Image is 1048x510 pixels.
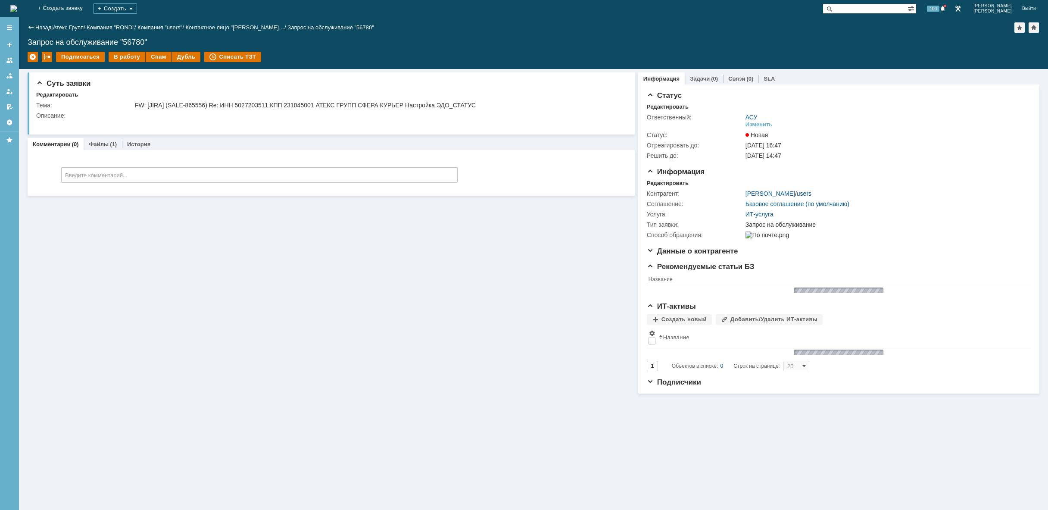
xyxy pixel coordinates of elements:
[746,75,753,82] div: (0)
[647,378,701,386] span: Подписчики
[745,190,795,197] a: [PERSON_NAME]
[137,24,182,31] a: Компания "users"
[973,9,1012,14] span: [PERSON_NAME]
[745,114,758,121] a: АСУ
[647,180,689,187] div: Редактировать
[745,131,768,138] span: Новая
[287,24,374,31] div: Запрос на обслуживание "56780"
[10,5,17,12] img: logo
[53,24,84,31] a: Атекс Групп
[185,24,287,31] div: /
[647,152,744,159] div: Решить до:
[647,103,689,110] div: Редактировать
[51,24,53,30] div: |
[720,361,724,371] div: 0
[137,24,185,31] div: /
[3,38,16,52] a: Создать заявку
[745,152,781,159] span: [DATE] 14:47
[3,100,16,114] a: Мои согласования
[791,286,886,294] img: wJIQAAOwAAAAAAAAAAAA==
[36,91,78,98] div: Редактировать
[110,141,117,147] div: (1)
[53,24,87,31] div: /
[33,141,71,147] a: Комментарии
[690,75,710,82] a: Задачи
[127,141,150,147] a: История
[797,190,811,197] a: users
[647,263,755,271] span: Рекомендуемые статьи БЗ
[647,247,738,255] span: Данные о контрагенте
[745,232,789,238] img: По почте.png
[745,211,774,218] a: ИТ-услуга
[35,24,51,31] a: Назад
[764,75,775,82] a: SLA
[927,6,939,12] span: 100
[3,116,16,129] a: Настройки
[10,5,17,12] a: Перейти на домашнюю страницу
[647,168,705,176] span: Информация
[647,211,744,218] div: Услуга:
[745,121,773,128] div: Изменить
[36,102,133,109] div: Тема:
[643,75,680,82] a: Информация
[28,38,1039,47] div: Запрос на обслуживание "56780"
[745,200,849,207] a: Базовое соглашение (по умолчанию)
[663,334,689,341] div: Название
[185,24,284,31] a: Контактное лицо "[PERSON_NAME]…
[711,75,718,82] div: (0)
[647,232,744,238] div: Способ обращения:
[647,142,744,149] div: Отреагировать до:
[647,275,1026,286] th: Название
[647,131,744,138] div: Статус:
[647,91,682,100] span: Статус
[72,141,79,147] div: (0)
[745,190,811,197] div: /
[647,200,744,207] div: Соглашение:
[953,3,963,14] a: Перейти в интерфейс администратора
[647,114,744,121] div: Ответственный:
[36,112,622,119] div: Описание:
[647,190,744,197] div: Контрагент:
[647,221,744,228] div: Тип заявки:
[87,24,134,31] a: Компания "ROND"
[657,328,1026,348] th: Название
[135,102,620,109] div: FW: [JIRA] (SALE-865556) Re: ИНН 5027203511 КПП 231045001 АТЕКС ГРУПП СФЕРА КУРЬЕР Настройка ЭДО_...
[3,69,16,83] a: Заявки в моей ответственности
[745,221,1025,228] div: Запрос на обслуживание
[745,142,781,149] span: [DATE] 16:47
[89,141,109,147] a: Файлы
[36,79,90,88] span: Суть заявки
[1014,22,1025,33] div: Добавить в избранное
[42,52,52,62] div: Работа с массовостью
[87,24,137,31] div: /
[672,363,718,369] span: Объектов в списке:
[647,302,696,310] span: ИТ-активы
[93,3,137,14] div: Создать
[28,52,38,62] div: Удалить
[1029,22,1039,33] div: Сделать домашней страницей
[3,84,16,98] a: Мои заявки
[649,330,655,337] span: Настройки
[672,361,780,371] i: Строк на странице:
[973,3,1012,9] span: [PERSON_NAME]
[3,53,16,67] a: Заявки на командах
[791,348,886,357] img: wJIQAAOwAAAAAAAAAAAA==
[728,75,745,82] a: Связи
[908,4,916,12] span: Расширенный поиск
